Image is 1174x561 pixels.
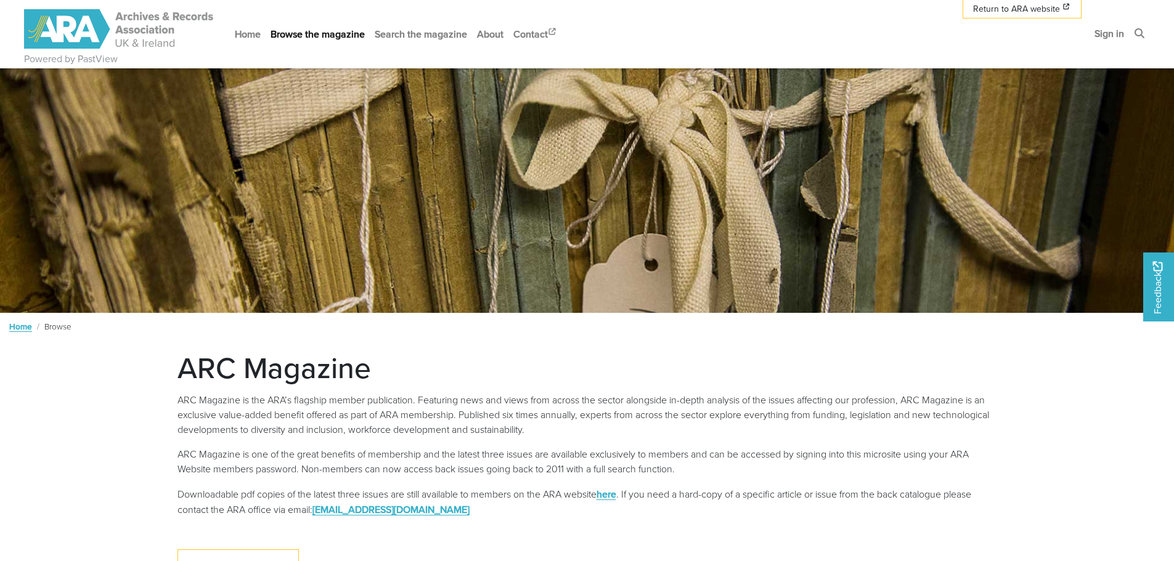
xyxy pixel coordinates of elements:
[1143,252,1174,321] a: Would you like to provide feedback?
[1151,261,1165,313] span: Feedback
[24,52,118,67] a: Powered by PastView
[312,502,470,516] a: [EMAIL_ADDRESS][DOMAIN_NAME]
[177,447,997,477] p: ARC Magazine is one of the great benefits of membership and the latest three issues are available...
[973,2,1060,15] span: Return to ARA website
[44,320,71,333] span: Browse
[370,18,472,50] a: Search the magazine
[230,18,266,50] a: Home
[24,9,215,49] img: ARA - ARC Magazine | Powered by PastView
[177,393,997,437] p: ARC Magazine is the ARA’s flagship member publication. Featuring news and views from across the s...
[9,320,32,333] a: Home
[24,2,215,56] a: ARA - ARC Magazine | Powered by PastView logo
[597,487,616,501] a: here
[177,486,997,517] p: Downloadable pdf copies of the latest three issues are still available to members on the ARA webs...
[177,350,997,385] h1: ARC Magazine
[1090,17,1129,50] a: Sign in
[266,18,370,50] a: Browse the magazine
[472,18,508,50] a: About
[508,18,563,50] a: Contact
